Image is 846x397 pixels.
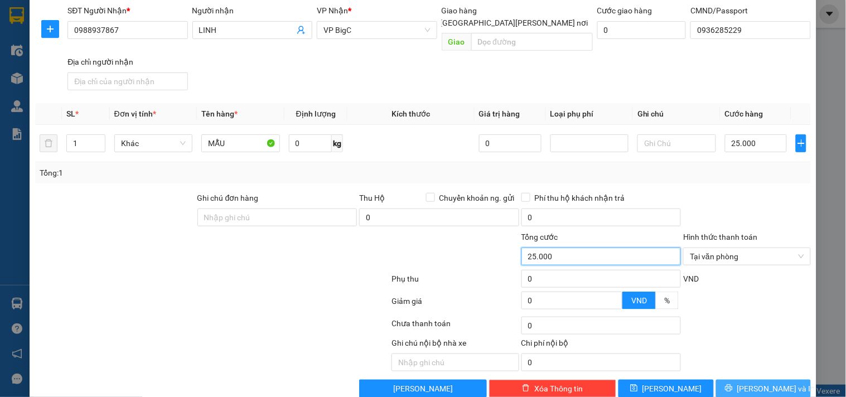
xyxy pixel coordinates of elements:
span: [PERSON_NAME] [393,383,453,395]
span: Xóa Thông tin [534,383,583,395]
span: VP BigC [323,22,430,38]
div: Ghi chú nội bộ nhà xe [391,337,519,354]
input: VD: Bàn, Ghế [201,134,279,152]
button: plus [41,20,59,38]
div: CMND/Passport [690,4,810,17]
span: Giao [442,33,471,51]
span: user-add [297,26,306,35]
span: Khác [121,135,186,152]
span: Giá trị hàng [479,109,520,118]
div: Tổng: 1 [40,167,327,179]
div: Giảm giá [390,295,520,314]
span: Decrease Value [93,143,105,152]
div: Phụ thu [390,273,520,292]
input: Nhập ghi chú [391,354,519,371]
span: SL [66,109,75,118]
input: Cước giao hàng [597,21,687,39]
span: VP Nhận [317,6,348,15]
input: 0 [479,134,542,152]
span: Kích thước [391,109,430,118]
span: plus [796,139,805,148]
span: [PERSON_NAME] và In [737,383,815,395]
span: % [664,296,670,305]
th: Loại phụ phí [546,103,633,125]
div: Địa chỉ người nhận [67,56,187,68]
span: Đơn vị tính [114,109,156,118]
span: up [613,293,620,300]
span: Thu Hộ [359,193,385,202]
span: delete [522,384,530,393]
span: [PERSON_NAME] [642,383,702,395]
span: Tổng cước [521,233,558,241]
div: Người nhận [192,4,312,17]
span: Cước hàng [725,109,763,118]
label: Hình thức thanh toán [683,233,757,241]
span: VND [631,296,647,305]
span: down [613,302,620,308]
span: Decrease Value [610,301,622,309]
th: Ghi chú [633,103,720,125]
span: plus [42,25,59,33]
span: down [96,144,103,151]
span: Chuyển khoản ng. gửi [435,192,519,204]
span: Định lượng [296,109,336,118]
span: Tại văn phòng [690,248,804,265]
span: up [96,137,103,143]
span: Phí thu hộ khách nhận trả [530,192,630,204]
input: Ghi Chú [637,134,716,152]
div: Chưa thanh toán [390,317,520,337]
span: kg [332,134,343,152]
button: plus [796,134,806,152]
label: Ghi chú đơn hàng [197,193,259,202]
span: close-circle [798,253,805,260]
input: Ghi chú đơn hàng [197,209,357,226]
div: Chi phí nội bộ [521,337,681,354]
span: save [630,384,638,393]
input: Địa chỉ của người nhận [67,72,187,90]
label: Cước giao hàng [597,6,652,15]
button: delete [40,134,57,152]
span: Tên hàng [201,109,238,118]
span: Increase Value [93,135,105,143]
span: [GEOGRAPHIC_DATA][PERSON_NAME] nơi [436,17,593,29]
span: printer [725,384,733,393]
span: VND [683,274,699,283]
input: Dọc đường [471,33,593,51]
span: Giao hàng [442,6,477,15]
div: SĐT Người Nhận [67,4,187,17]
span: Increase Value [610,292,622,301]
